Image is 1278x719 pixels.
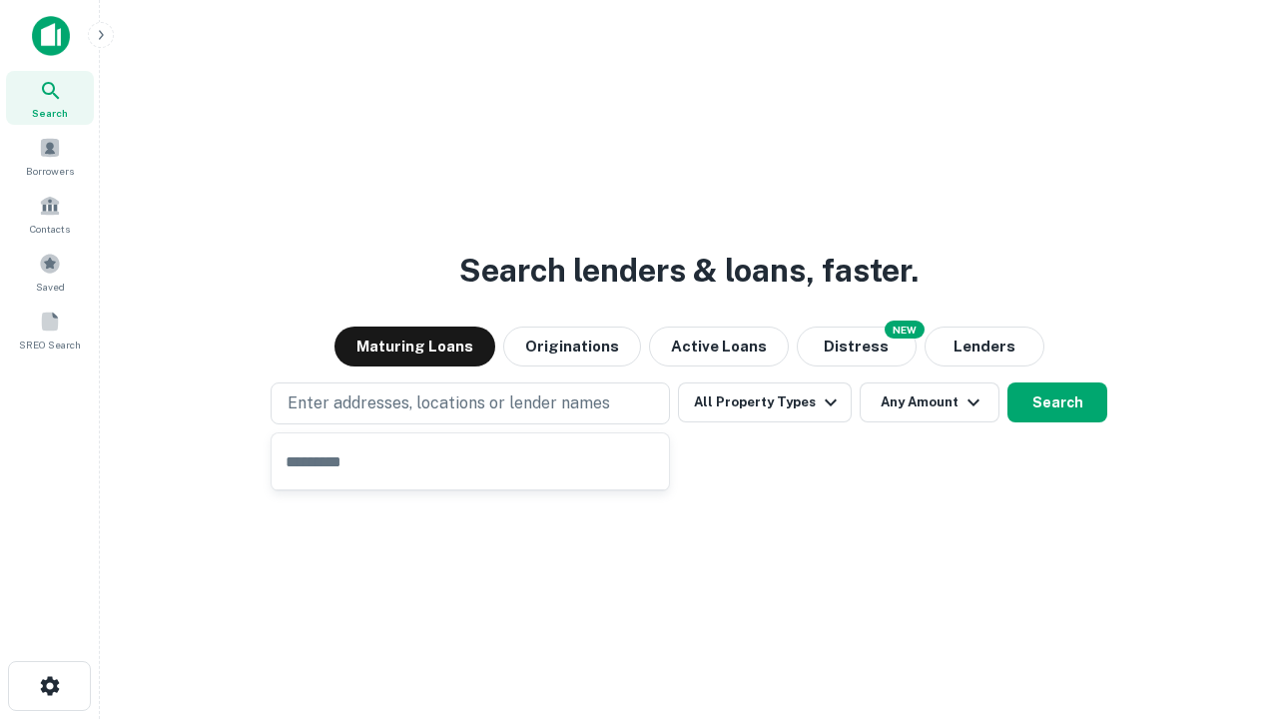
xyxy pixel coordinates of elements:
a: SREO Search [6,303,94,357]
h3: Search lenders & loans, faster. [459,247,919,295]
span: Borrowers [26,163,74,179]
a: Borrowers [6,129,94,183]
button: Search distressed loans with lien and other non-mortgage details. [797,327,917,366]
span: Search [32,105,68,121]
button: Any Amount [860,382,999,422]
a: Search [6,71,94,125]
button: Lenders [925,327,1044,366]
button: All Property Types [678,382,852,422]
a: Contacts [6,187,94,241]
img: capitalize-icon.png [32,16,70,56]
button: Enter addresses, locations or lender names [271,382,670,424]
button: Originations [503,327,641,366]
span: Contacts [30,221,70,237]
div: NEW [885,321,925,339]
p: Enter addresses, locations or lender names [288,391,610,415]
a: Saved [6,245,94,299]
button: Active Loans [649,327,789,366]
iframe: Chat Widget [1178,559,1278,655]
span: Saved [36,279,65,295]
span: SREO Search [19,337,81,353]
button: Search [1007,382,1107,422]
button: Maturing Loans [334,327,495,366]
